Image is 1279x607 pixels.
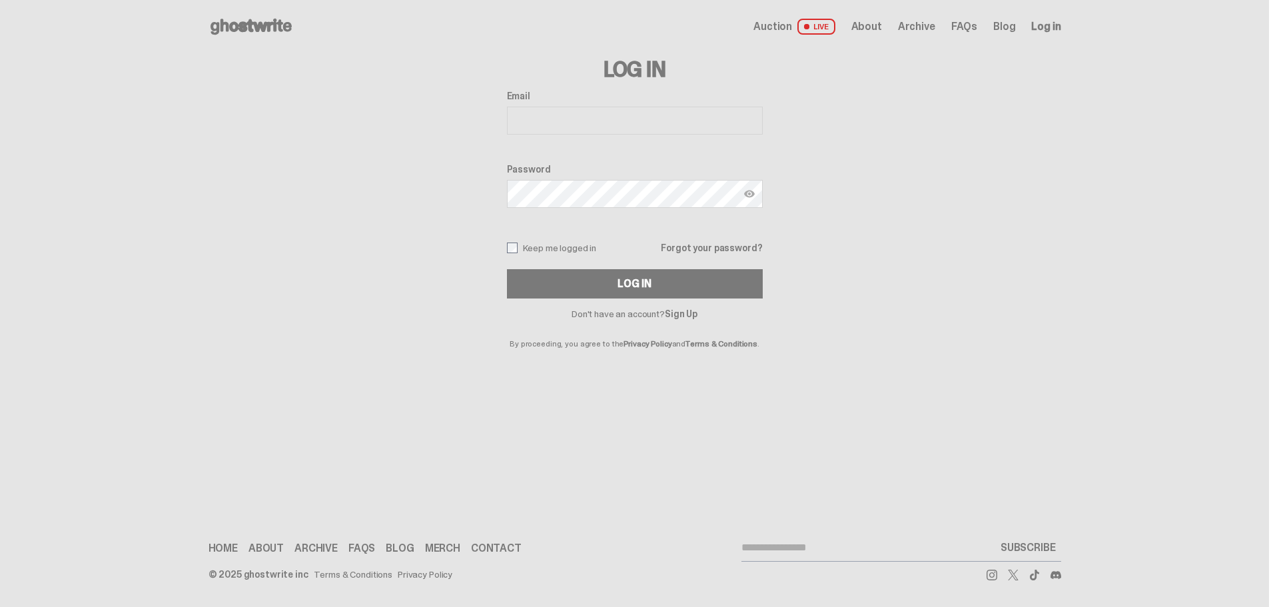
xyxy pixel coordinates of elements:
button: Log In [507,269,763,299]
a: FAQs [348,543,375,554]
img: Show password [744,189,755,199]
div: Log In [618,279,651,289]
label: Keep me logged in [507,243,597,253]
span: Auction [753,21,792,32]
span: LIVE [797,19,835,35]
p: By proceeding, you agree to the and . [507,318,763,348]
div: © 2025 ghostwrite inc [209,570,308,579]
label: Password [507,164,763,175]
a: FAQs [951,21,977,32]
a: Archive [898,21,935,32]
label: Email [507,91,763,101]
a: Archive [294,543,338,554]
a: Sign Up [665,308,697,320]
h3: Log In [507,59,763,80]
a: Blog [386,543,414,554]
a: Contact [471,543,522,554]
a: Privacy Policy [624,338,671,349]
p: Don't have an account? [507,309,763,318]
a: Forgot your password? [661,243,762,253]
a: Auction LIVE [753,19,835,35]
a: Terms & Conditions [685,338,757,349]
a: Merch [425,543,460,554]
a: Blog [993,21,1015,32]
input: Keep me logged in [507,243,518,253]
a: Terms & Conditions [314,570,392,579]
a: Log in [1031,21,1061,32]
a: About [248,543,284,554]
a: Privacy Policy [398,570,452,579]
button: SUBSCRIBE [995,534,1061,561]
a: Home [209,543,238,554]
a: About [851,21,882,32]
